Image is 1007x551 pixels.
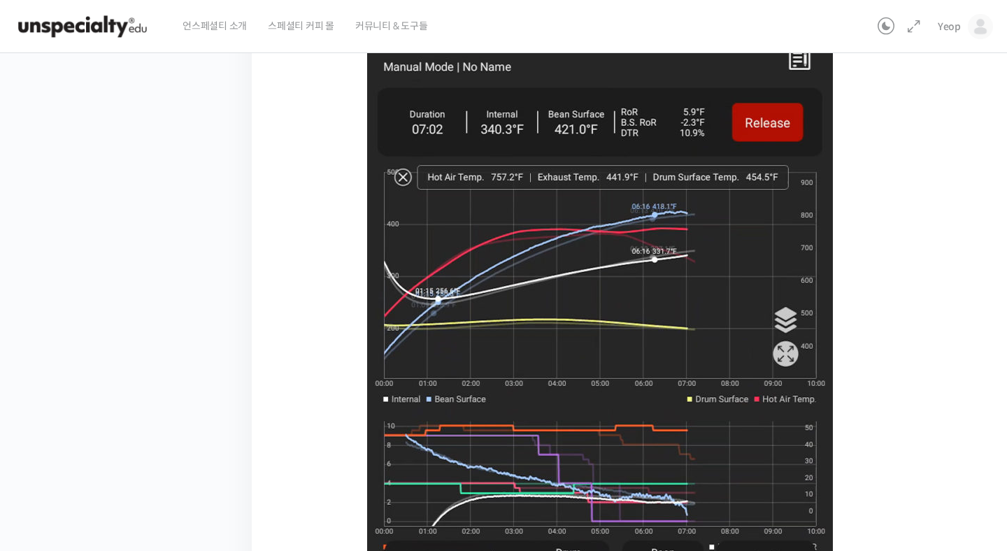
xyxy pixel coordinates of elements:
[216,456,233,467] span: 설정
[180,435,269,470] a: 설정
[128,457,145,468] span: 대화
[938,20,961,33] span: Yeop
[4,435,92,470] a: 홈
[92,435,180,470] a: 대화
[44,456,52,467] span: 홈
